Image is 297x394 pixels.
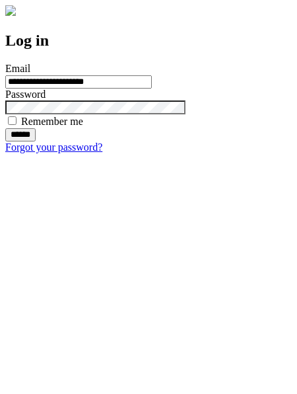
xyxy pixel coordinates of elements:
label: Remember me [21,116,83,127]
label: Password [5,89,46,100]
h2: Log in [5,32,292,50]
label: Email [5,63,30,74]
a: Forgot your password? [5,141,102,153]
img: logo-4e3dc11c47720685a147b03b5a06dd966a58ff35d612b21f08c02c0306f2b779.png [5,5,16,16]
